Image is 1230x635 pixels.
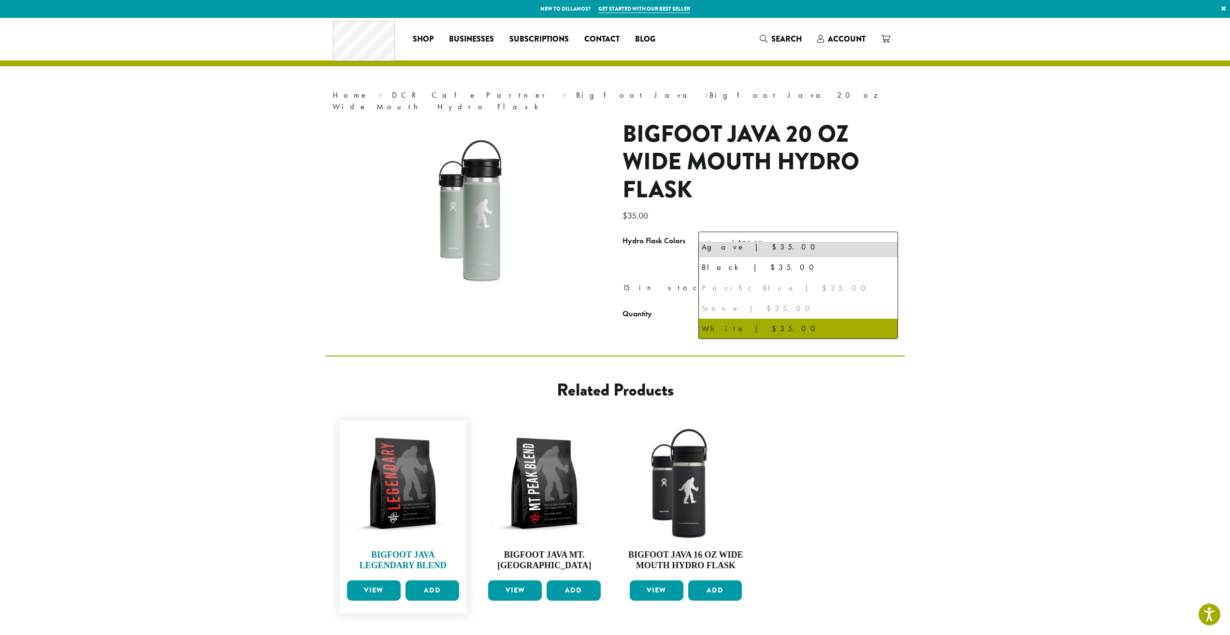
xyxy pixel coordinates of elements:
div: Pacific Blue | $35.00 [702,281,895,295]
span: Account [828,33,866,44]
div: Agave | $35.00 [702,240,895,254]
img: BFJ_Legendary_12oz-300x300.png [345,425,462,543]
img: LO2863-BFJ-Hydro-Flask-16oz-WM-wFlex-Sip-Lid-Black-300x300.jpg [627,425,745,543]
a: Get started with our best seller [598,5,690,13]
span: Shop [413,33,434,45]
a: DCR Cafe Partner [392,90,552,100]
a: View [630,580,683,601]
span: $ [622,210,627,221]
a: Bigfoot Java 16 oz Wide Mouth Hydro Flask [627,425,745,577]
button: Add [405,580,459,601]
a: Home [333,90,368,100]
span: Businesses [449,33,494,45]
span: Contact [584,33,620,45]
button: Add [688,580,742,601]
h2: Related products [403,380,827,400]
a: Bigfoot Java [576,90,695,100]
span: › [705,86,708,101]
nav: Breadcrumb [333,89,898,113]
span: Blog [635,33,655,45]
a: View [347,580,401,601]
span: Subscriptions [509,33,569,45]
h4: Bigfoot Java 16 oz Wide Mouth Hydro Flask [627,550,745,571]
bdi: 35.00 [622,210,651,221]
h1: Bigfoot Java 20 oz Wide Mouth Hydro Flask [622,120,898,204]
h4: Bigfoot Java Legendary Blend [345,550,462,571]
a: View [488,580,542,601]
div: White | $35.00 [702,322,895,336]
a: Shop [405,31,441,47]
div: Quantity [622,308,652,320]
span: › [563,86,566,101]
span: Agave | $35.00 [703,234,772,253]
h4: Bigfoot Java Mt. [GEOGRAPHIC_DATA] [486,550,603,571]
span: › [378,86,382,101]
span: Search [771,33,802,44]
div: Stone | $35.00 [702,301,895,316]
a: Search [752,31,810,47]
button: Add [547,580,600,601]
span: Agave | $35.00 [707,238,763,249]
a: Bigfoot Java Legendary Blend [345,425,462,577]
a: Bigfoot Java Mt. [GEOGRAPHIC_DATA] [486,425,603,577]
label: Hydro Flask Colors [622,234,698,248]
img: BFJ_MtPeak_12oz-300x300.png [486,425,603,543]
span: Agave | $35.00 [698,232,898,255]
p: 15 in stock [622,281,898,295]
div: Black | $35.00 [702,260,895,275]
